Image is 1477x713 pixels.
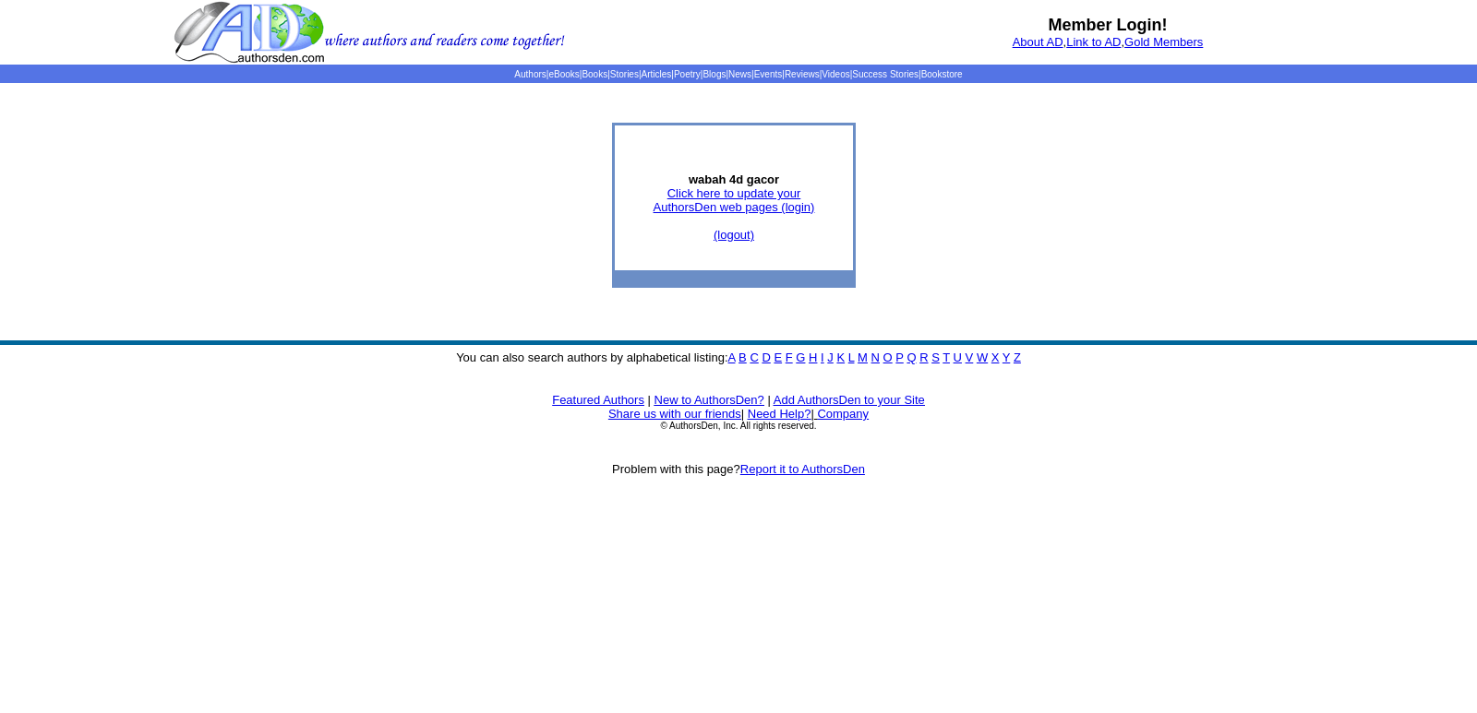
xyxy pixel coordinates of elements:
font: | [648,393,651,407]
font: | [767,393,770,407]
b: wabah 4d gacor [689,172,779,186]
a: R [919,351,928,364]
a: eBooks [548,69,579,79]
a: E [774,351,782,364]
a: V [966,351,974,364]
a: D [762,351,770,364]
a: Featured Authors [552,393,644,407]
a: G [796,351,805,364]
a: B [738,351,747,364]
a: Need Help? [748,407,811,421]
a: W [977,351,988,364]
a: Z [1014,351,1021,364]
a: Authors [514,69,546,79]
font: Problem with this page? [612,462,865,476]
span: | | | | | | | | | | | | [514,69,962,79]
a: Reviews [785,69,820,79]
a: F [786,351,793,364]
a: X [991,351,1000,364]
a: Link to AD [1066,35,1121,49]
a: New to AuthorsDen? [654,393,764,407]
a: Articles [642,69,672,79]
a: P [895,351,903,364]
a: O [883,351,893,364]
font: , , [1013,35,1204,49]
a: A [728,351,736,364]
a: S [931,351,940,364]
a: I [821,351,824,364]
font: © AuthorsDen, Inc. All rights reserved. [660,421,816,431]
font: | [811,407,869,421]
a: Click here to update yourAuthorsDen web pages (login) [654,186,815,214]
font: | [741,407,744,421]
a: Bookstore [921,69,963,79]
a: C [750,351,758,364]
a: K [836,351,845,364]
a: About AD [1013,35,1063,49]
a: Poetry [674,69,701,79]
a: (logout) [714,228,754,242]
a: Success Stories [852,69,919,79]
a: News [728,69,751,79]
a: Blogs [702,69,726,79]
b: Member Login! [1049,16,1168,34]
a: Share us with our friends [608,407,741,421]
a: J [827,351,834,364]
font: You can also search authors by alphabetical listing: [456,351,1021,364]
a: H [809,351,817,364]
a: Gold Members [1124,35,1203,49]
a: Books [582,69,607,79]
a: M [858,351,868,364]
a: Y [1003,351,1010,364]
a: N [871,351,880,364]
a: Stories [610,69,639,79]
a: Company [817,407,869,421]
a: Events [754,69,783,79]
a: L [848,351,855,364]
a: Add AuthorsDen to your Site [774,393,925,407]
a: Videos [822,69,849,79]
a: Q [907,351,916,364]
a: Report it to AuthorsDen [740,462,865,476]
a: U [954,351,962,364]
a: T [943,351,950,364]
